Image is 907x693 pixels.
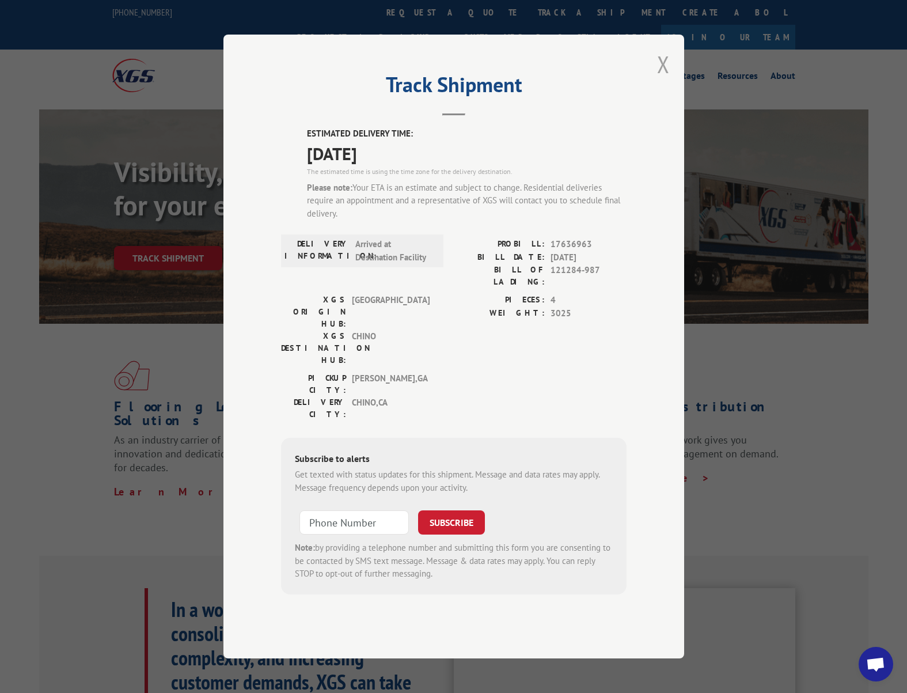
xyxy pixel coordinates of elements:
[307,127,627,141] label: ESTIMATED DELIVERY TIME:
[551,307,627,320] span: 3025
[551,264,627,288] span: 121284-987
[281,294,346,330] label: XGS ORIGIN HUB:
[307,182,352,193] strong: Please note:
[352,330,430,366] span: CHINO
[454,251,545,264] label: BILL DATE:
[551,294,627,307] span: 4
[551,238,627,251] span: 17636963
[295,468,613,494] div: Get texted with status updates for this shipment. Message and data rates may apply. Message frequ...
[352,294,430,330] span: [GEOGRAPHIC_DATA]
[551,251,627,264] span: [DATE]
[299,510,409,535] input: Phone Number
[281,396,346,421] label: DELIVERY CITY:
[307,141,627,166] span: [DATE]
[307,181,627,221] div: Your ETA is an estimate and subject to change. Residential deliveries require an appointment and ...
[281,372,346,396] label: PICKUP CITY:
[859,647,893,681] div: Open chat
[418,510,485,535] button: SUBSCRIBE
[454,294,545,307] label: PIECES:
[657,49,670,79] button: Close modal
[281,77,627,99] h2: Track Shipment
[284,238,350,264] label: DELIVERY INFORMATION:
[355,238,433,264] span: Arrived at Destination Facility
[295,542,315,553] strong: Note:
[295,452,613,468] div: Subscribe to alerts
[352,396,430,421] span: CHINO , CA
[454,264,545,288] label: BILL OF LADING:
[352,372,430,396] span: [PERSON_NAME] , GA
[281,330,346,366] label: XGS DESTINATION HUB:
[454,307,545,320] label: WEIGHT:
[295,541,613,581] div: by providing a telephone number and submitting this form you are consenting to be contacted by SM...
[307,166,627,177] div: The estimated time is using the time zone for the delivery destination.
[454,238,545,251] label: PROBILL:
